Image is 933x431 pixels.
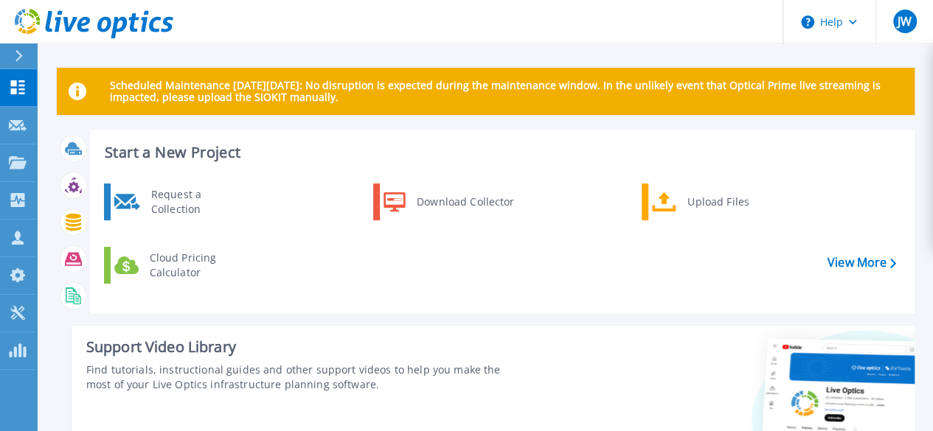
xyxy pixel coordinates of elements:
[144,187,252,217] div: Request a Collection
[142,250,252,280] div: Cloud Pricing Calculator
[680,187,789,217] div: Upload Files
[898,15,912,27] span: JW
[828,256,896,270] a: View More
[409,187,521,217] div: Download Collector
[105,144,895,161] h3: Start a New Project
[642,183,793,220] a: Upload Files
[104,247,255,284] a: Cloud Pricing Calculator
[110,80,903,103] p: Scheduled Maintenance [DATE][DATE]: No disruption is expected during the maintenance window. In t...
[373,183,524,220] a: Download Collector
[104,183,255,220] a: Request a Collection
[86,362,524,392] div: Find tutorials, instructional guides and other support videos to help you make the most of your L...
[86,337,524,357] div: Support Video Library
